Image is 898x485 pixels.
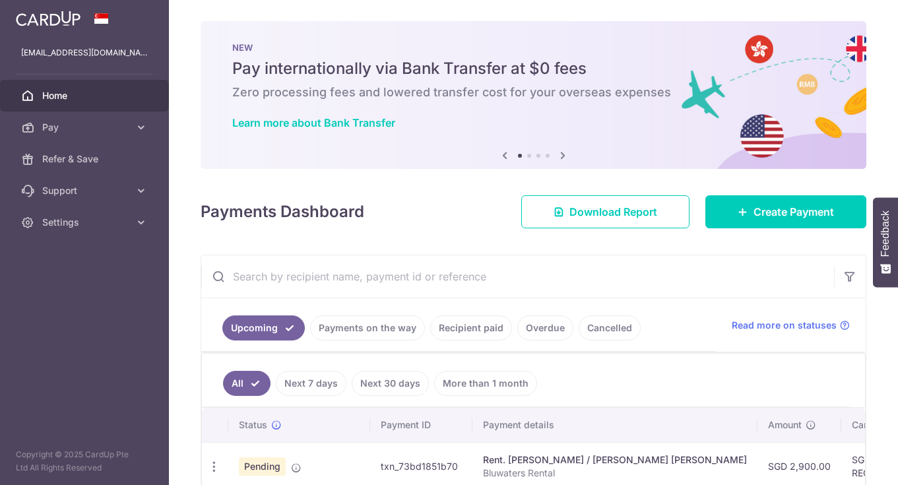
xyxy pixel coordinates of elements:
a: Payments on the way [310,315,425,340]
th: Payment ID [370,408,472,442]
span: Pay [42,121,129,134]
span: Amount [768,418,802,432]
span: Status [239,418,267,432]
a: More than 1 month [434,371,537,396]
span: Create Payment [754,204,834,220]
span: Refer & Save [42,152,129,166]
a: Overdue [517,315,573,340]
span: Support [42,184,129,197]
a: Recipient paid [430,315,512,340]
span: Settings [42,216,129,229]
a: Create Payment [705,195,866,228]
span: Download Report [569,204,657,220]
span: Read more on statuses [732,319,837,332]
a: Upcoming [222,315,305,340]
img: CardUp [16,11,80,26]
h6: Zero processing fees and lowered transfer cost for your overseas expenses [232,84,835,100]
span: Feedback [880,210,891,257]
a: All [223,371,271,396]
a: Download Report [521,195,690,228]
p: NEW [232,42,835,53]
img: Bank transfer banner [201,21,866,169]
a: Cancelled [579,315,641,340]
span: Pending [239,457,286,476]
input: Search by recipient name, payment id or reference [201,255,834,298]
span: Home [42,89,129,102]
h4: Payments Dashboard [201,200,364,224]
button: Feedback - Show survey [873,197,898,287]
a: Next 30 days [352,371,429,396]
h5: Pay internationally via Bank Transfer at $0 fees [232,58,835,79]
a: Next 7 days [276,371,346,396]
p: [EMAIL_ADDRESS][DOMAIN_NAME] [21,46,148,59]
p: Bluwaters Rental [483,467,747,480]
a: Learn more about Bank Transfer [232,116,395,129]
div: Rent. [PERSON_NAME] / [PERSON_NAME] [PERSON_NAME] [483,453,747,467]
th: Payment details [472,408,757,442]
a: Read more on statuses [732,319,850,332]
